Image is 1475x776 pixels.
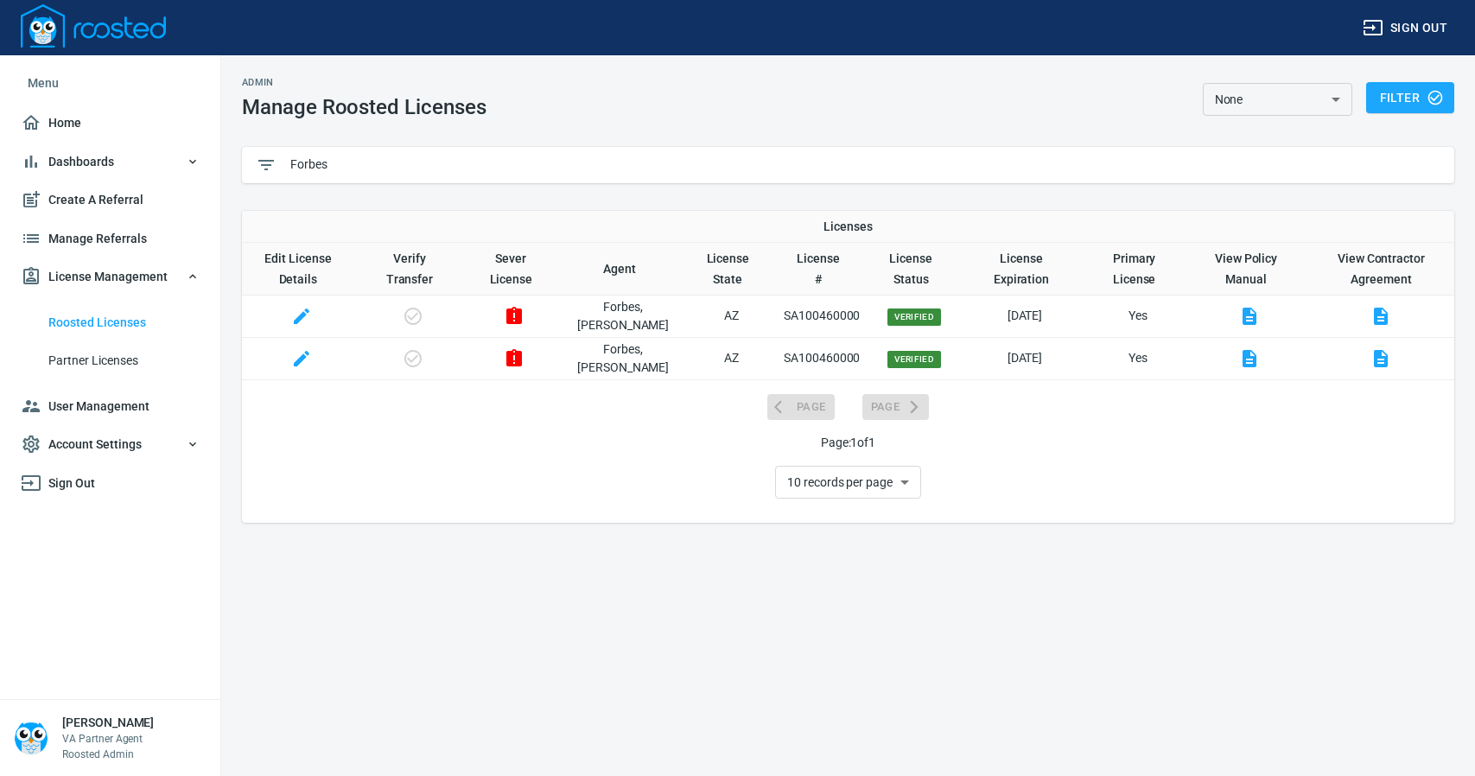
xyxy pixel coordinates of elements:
h2: Admin [242,77,486,88]
button: Dashboards [14,143,207,181]
th: Edit License Details [242,242,361,295]
span: Verified [887,351,941,368]
span: Account Settings [21,434,200,455]
span: Verified [887,308,941,326]
a: Sign Out [14,464,207,503]
p: Forbes , [PERSON_NAME] [564,340,683,377]
p: AZ [683,307,780,325]
span: Partner Licenses [48,350,200,372]
p: SA100460000 [780,349,864,367]
img: Logo [21,4,166,48]
h6: [PERSON_NAME] [62,714,154,731]
a: Manage Referrals [14,219,207,258]
p: Yes [1084,349,1191,367]
p: AZ [683,349,780,367]
p: Page: 1 of 1 [242,434,1454,452]
img: Person [14,721,48,755]
h1: Manage Roosted Licenses [242,95,486,119]
span: Create A Referral [21,189,200,211]
a: Roosted Licenses [14,303,207,342]
p: [DATE] [965,307,1084,325]
p: Roosted Admin [62,747,154,762]
span: License Management [21,266,200,288]
th: Verify Transfer [361,242,466,295]
th: Toggle SortBy [564,242,683,295]
th: Toggle SortBy [863,242,964,295]
span: Dashboards [21,151,200,173]
span: Sign out [1363,17,1447,39]
li: Menu [14,62,207,104]
th: Toggle SortBy [683,242,780,295]
th: View Contractor Agreement [1308,242,1454,295]
iframe: Chat [1402,698,1462,763]
p: Yes [1084,307,1191,325]
a: Create A Referral [14,181,207,219]
p: SA100460000 [780,307,864,325]
button: License Management [14,258,207,296]
p: VA Partner Agent [62,731,154,747]
th: Sever License [465,242,563,295]
th: Toggle SortBy [780,242,864,295]
span: Home [21,112,200,134]
input: Type to Filter [290,152,1440,178]
button: Filter [1366,82,1454,114]
button: Account Settings [14,425,207,464]
th: Toggle SortBy [965,242,1084,295]
span: Manage Referrals [21,228,200,250]
span: Sign Out [21,473,200,494]
th: View Policy Manual [1191,242,1308,295]
th: Licenses [242,211,1454,243]
span: Roosted Licenses [48,312,200,334]
button: Sign out [1356,12,1454,44]
span: Filter [1380,87,1440,109]
a: Partner Licenses [14,341,207,380]
a: Home [14,104,207,143]
span: User Management [21,396,200,417]
a: User Management [14,387,207,426]
p: [DATE] [965,349,1084,367]
p: Forbes , [PERSON_NAME] [564,298,683,334]
th: Toggle SortBy [1084,242,1191,295]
